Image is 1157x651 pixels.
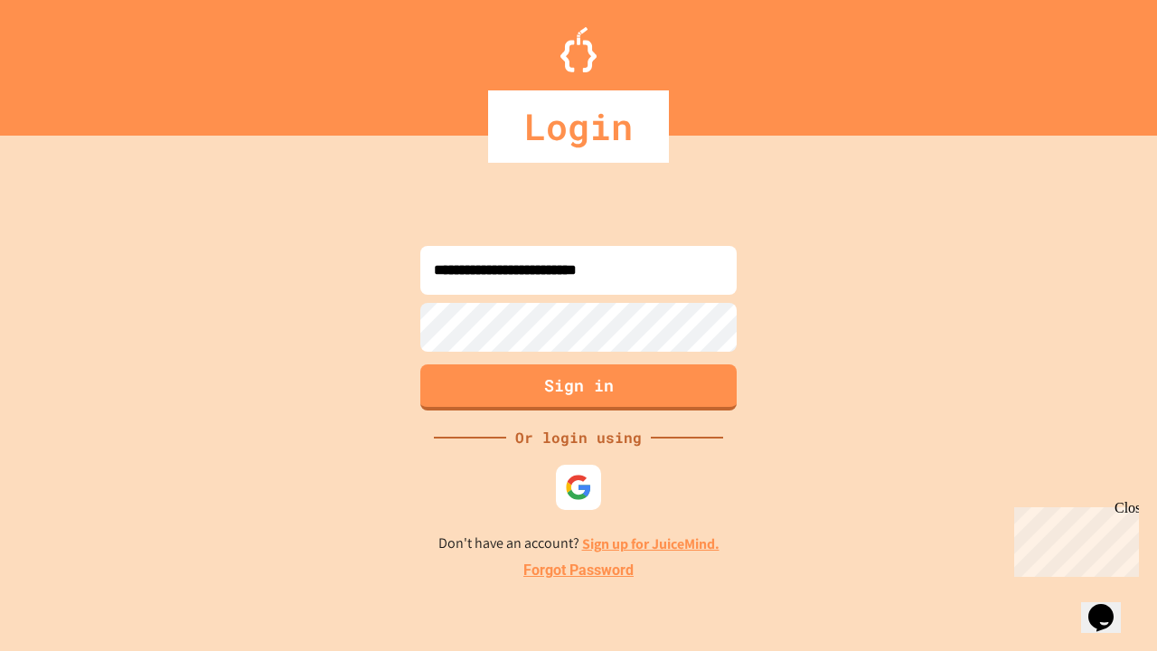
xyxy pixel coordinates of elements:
button: Sign in [420,364,737,410]
img: google-icon.svg [565,474,592,501]
div: Login [488,90,669,163]
a: Sign up for JuiceMind. [582,534,720,553]
p: Don't have an account? [438,533,720,555]
div: Or login using [506,427,651,448]
a: Forgot Password [523,560,634,581]
div: Chat with us now!Close [7,7,125,115]
img: Logo.svg [560,27,597,72]
iframe: chat widget [1081,579,1139,633]
iframe: chat widget [1007,500,1139,577]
